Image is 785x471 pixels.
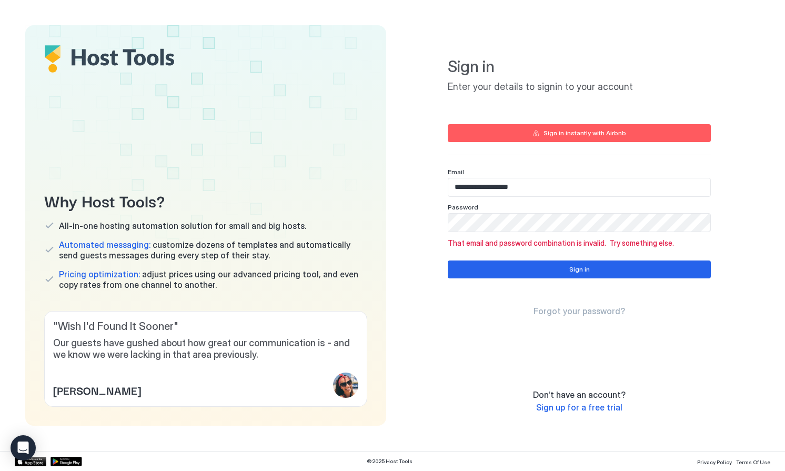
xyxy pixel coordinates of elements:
span: Sign up for a free trial [536,402,622,413]
span: Terms Of Use [736,459,770,465]
span: Sign in [448,57,711,77]
button: Sign in instantly with Airbnb [448,124,711,142]
span: All-in-one hosting automation solution for small and big hosts. [59,221,306,231]
a: Privacy Policy [697,456,732,467]
span: Pricing optimization: [59,269,140,279]
input: Input Field [448,178,710,196]
div: Open Intercom Messenger [11,435,36,460]
span: That email and password combination is invalid. Try something else. [448,238,711,248]
a: Google Play Store [51,457,82,466]
span: adjust prices using our advanced pricing tool, and even copy rates from one channel to another. [59,269,367,290]
span: [PERSON_NAME] [53,382,141,398]
span: Forgot your password? [534,306,625,316]
div: Sign in [569,265,590,274]
a: Forgot your password? [534,306,625,317]
span: Privacy Policy [697,459,732,465]
span: Email [448,168,464,176]
button: Sign in [448,260,711,278]
div: Sign in instantly with Airbnb [544,128,626,138]
span: Enter your details to signin to your account [448,81,711,93]
a: Terms Of Use [736,456,770,467]
a: Sign up for a free trial [536,402,622,413]
div: profile [333,373,358,398]
a: App Store [15,457,46,466]
span: © 2025 Host Tools [367,458,412,465]
span: Automated messaging: [59,239,150,250]
span: Don't have an account? [533,389,626,400]
span: customize dozens of templates and automatically send guests messages during every step of their s... [59,239,367,260]
span: Why Host Tools? [44,188,367,212]
span: Password [448,203,478,211]
input: Input Field [448,214,710,232]
span: " Wish I'd Found It Sooner " [53,320,358,333]
span: Our guests have gushed about how great our communication is - and we know we were lacking in that... [53,337,358,361]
